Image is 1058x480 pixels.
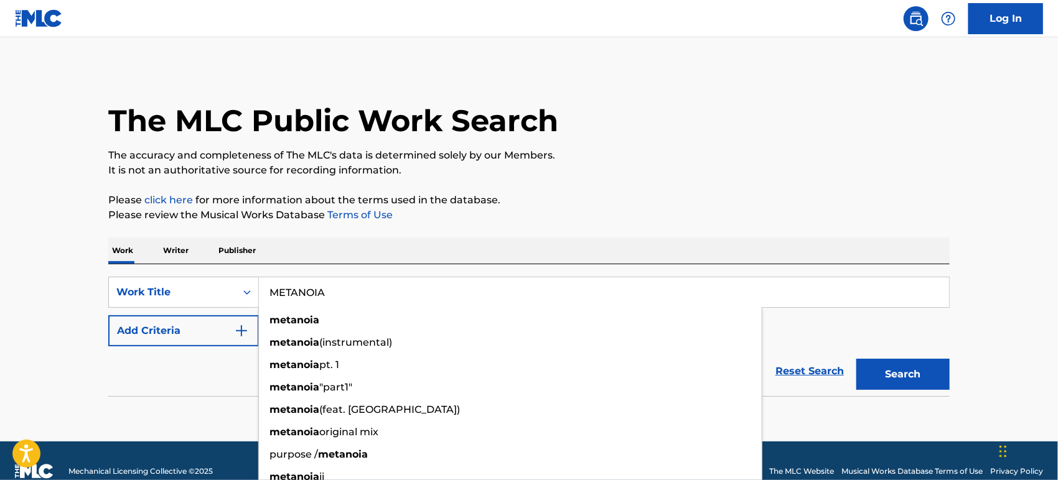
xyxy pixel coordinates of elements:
span: (feat. [GEOGRAPHIC_DATA]) [319,404,460,415]
p: Writer [159,238,192,264]
iframe: Chat Widget [996,420,1058,480]
a: Terms of Use [325,209,393,221]
p: Please for more information about the terms used in the database. [108,193,950,208]
strong: metanoia [318,448,368,460]
span: original mix [319,426,378,438]
p: The accuracy and completeness of The MLC's data is determined solely by our Members. [108,148,950,163]
h1: The MLC Public Work Search [108,102,558,139]
img: help [941,11,956,26]
p: It is not an authoritative source for recording information. [108,163,950,178]
p: Work [108,238,137,264]
span: pt. 1 [319,359,339,371]
span: purpose / [269,448,318,460]
span: (instrumental) [319,336,392,348]
a: Reset Search [769,358,850,385]
img: logo [15,464,54,479]
p: Please review the Musical Works Database [108,208,950,223]
strong: metanoia [269,314,319,326]
img: search [909,11,924,26]
img: MLC Logo [15,9,63,27]
div: Drag [999,433,1007,470]
a: Musical Works Database Terms of Use [841,466,983,477]
a: The MLC Website [769,466,834,477]
strong: metanoia [269,336,319,348]
a: click here [144,194,193,206]
strong: metanoia [269,426,319,438]
a: Privacy Policy [990,466,1043,477]
img: 9d2ae6d4665cec9f34b9.svg [234,323,249,338]
div: Help [936,6,961,31]
strong: metanoia [269,359,319,371]
a: Log In [968,3,1043,34]
button: Search [856,359,950,390]
p: Publisher [215,238,260,264]
a: Public Search [904,6,929,31]
strong: metanoia [269,404,319,415]
span: "part1" [319,381,352,393]
span: Mechanical Licensing Collective © 2025 [68,466,213,477]
strong: metanoia [269,381,319,393]
button: Add Criteria [108,315,259,346]
form: Search Form [108,277,950,396]
div: Work Title [116,285,228,300]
